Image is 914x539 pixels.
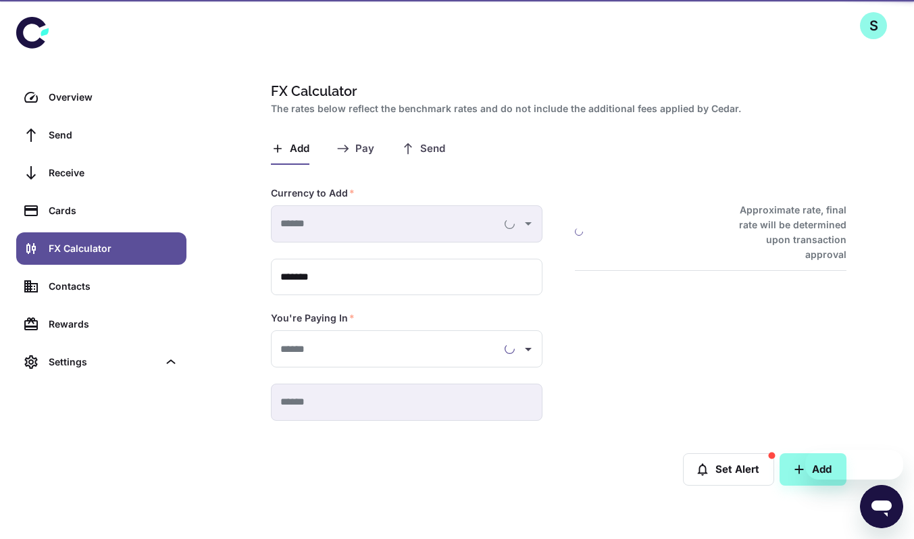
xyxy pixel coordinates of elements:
[49,317,178,332] div: Rewards
[519,340,538,359] button: Open
[683,453,774,486] button: Set Alert
[49,128,178,143] div: Send
[49,203,178,218] div: Cards
[860,485,903,528] iframe: Button to launch messaging window
[49,90,178,105] div: Overview
[16,157,186,189] a: Receive
[16,119,186,151] a: Send
[49,165,178,180] div: Receive
[271,186,355,200] label: Currency to Add
[16,232,186,265] a: FX Calculator
[16,308,186,340] a: Rewards
[49,355,158,369] div: Settings
[16,81,186,113] a: Overview
[271,101,841,116] h2: The rates below reflect the benchmark rates and do not include the additional fees applied by Cedar.
[724,203,846,262] h6: Approximate rate, final rate will be determined upon transaction approval
[805,450,903,480] iframe: Message from company
[271,81,841,101] h1: FX Calculator
[16,270,186,303] a: Contacts
[16,346,186,378] div: Settings
[271,311,355,325] label: You're Paying In
[290,143,309,155] span: Add
[860,12,887,39] button: S
[49,241,178,256] div: FX Calculator
[16,195,186,227] a: Cards
[420,143,445,155] span: Send
[355,143,374,155] span: Pay
[49,279,178,294] div: Contacts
